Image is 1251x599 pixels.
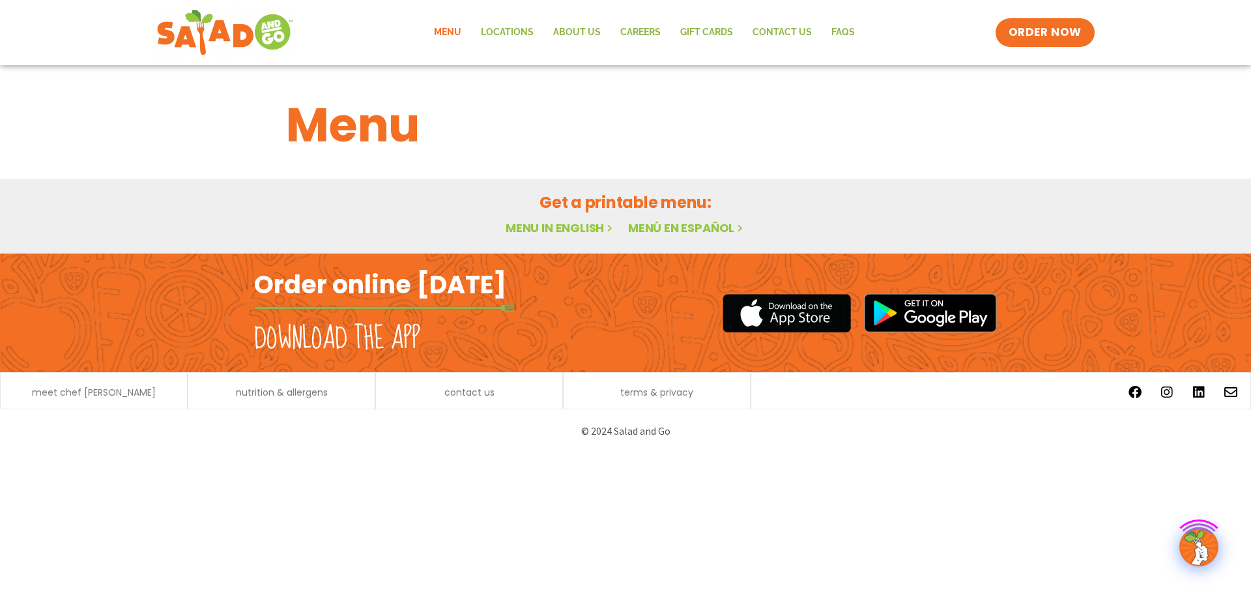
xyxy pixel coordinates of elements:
h2: Download the app [254,321,420,357]
a: contact us [444,388,495,397]
a: GIFT CARDS [670,18,743,48]
a: terms & privacy [620,388,693,397]
a: FAQs [822,18,865,48]
nav: Menu [424,18,865,48]
a: nutrition & allergens [236,388,328,397]
span: ORDER NOW [1009,25,1082,40]
a: Menu [424,18,471,48]
a: Menú en español [628,220,745,236]
a: Contact Us [743,18,822,48]
h1: Menu [286,90,965,160]
a: Careers [611,18,670,48]
h2: Get a printable menu: [286,191,965,214]
img: fork [254,304,515,312]
a: Menu in English [506,220,615,236]
a: meet chef [PERSON_NAME] [32,388,156,397]
a: About Us [543,18,611,48]
img: appstore [723,292,851,334]
h2: Order online [DATE] [254,269,506,300]
a: ORDER NOW [996,18,1095,47]
img: new-SAG-logo-768×292 [156,7,294,59]
p: © 2024 Salad and Go [261,422,990,440]
img: google_play [864,293,997,332]
a: Locations [471,18,543,48]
